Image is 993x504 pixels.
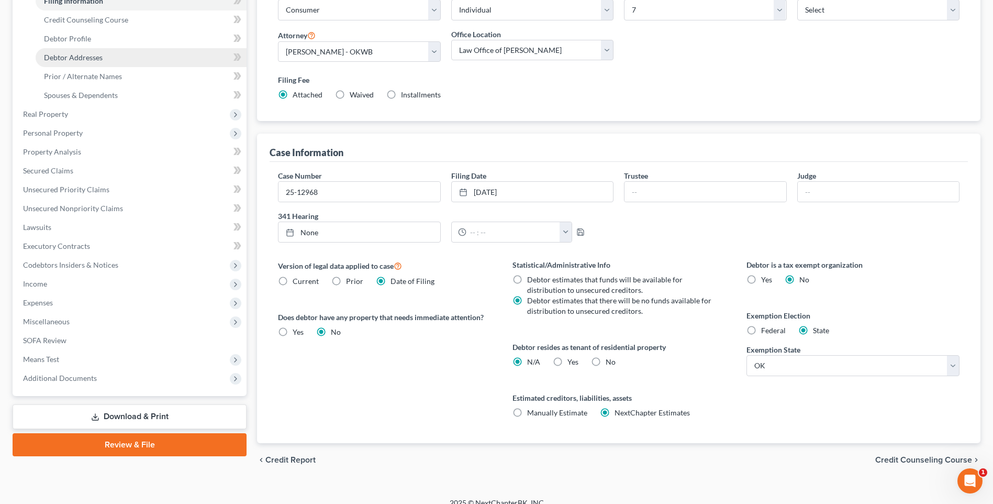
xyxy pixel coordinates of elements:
[293,277,319,286] span: Current
[44,72,122,81] span: Prior / Alternate Names
[23,185,109,194] span: Unsecured Priority Claims
[15,237,247,256] a: Executory Contracts
[13,404,247,429] a: Download & Print
[979,468,987,477] span: 1
[278,182,440,202] input: Enter case number...
[23,223,51,232] span: Lawsuits
[23,109,68,118] span: Real Property
[567,357,578,366] span: Yes
[624,170,648,181] label: Trustee
[278,74,959,85] label: Filing Fee
[15,199,247,218] a: Unsecured Nonpriority Claims
[36,67,247,86] a: Prior / Alternate Names
[746,344,800,355] label: Exemption State
[265,456,316,464] span: Credit Report
[278,312,491,323] label: Does debtor have any property that needs immediate attention?
[44,34,91,43] span: Debtor Profile
[466,222,560,242] input: -- : --
[798,182,959,202] input: --
[15,180,247,199] a: Unsecured Priority Claims
[23,260,118,269] span: Codebtors Insiders & Notices
[36,48,247,67] a: Debtor Addresses
[23,355,59,364] span: Means Test
[797,170,816,181] label: Judge
[624,182,786,202] input: --
[401,90,441,99] span: Installments
[23,298,53,307] span: Expenses
[761,326,786,335] span: Federal
[23,128,83,137] span: Personal Property
[972,456,980,464] i: chevron_right
[23,166,73,175] span: Secured Claims
[23,204,123,213] span: Unsecured Nonpriority Claims
[527,296,711,315] span: Debtor estimates that there will be no funds available for distribution to unsecured creditors.
[23,147,81,156] span: Property Analysis
[813,326,829,335] span: State
[799,275,809,284] span: No
[746,259,959,270] label: Debtor is a tax exempt organization
[293,327,304,336] span: Yes
[615,408,690,417] span: NextChapter Estimates
[36,10,247,29] a: Credit Counseling Course
[15,143,247,161] a: Property Analysis
[875,456,972,464] span: Credit Counseling Course
[23,279,47,288] span: Income
[273,211,619,222] label: 341 Hearing
[512,392,726,403] label: Estimated creditors, liabilities, assets
[23,242,90,250] span: Executory Contracts
[875,456,980,464] button: Credit Counseling Course chevron_right
[270,146,343,159] div: Case Information
[36,86,247,105] a: Spouses & Dependents
[512,342,726,353] label: Debtor resides as tenant of residential property
[15,331,247,350] a: SOFA Review
[390,277,434,286] span: Date of Filing
[606,357,616,366] span: No
[13,433,247,456] a: Review & File
[527,408,587,417] span: Manually Estimate
[278,170,322,181] label: Case Number
[451,170,486,181] label: Filing Date
[257,456,316,464] button: chevron_left Credit Report
[36,29,247,48] a: Debtor Profile
[746,310,959,321] label: Exemption Election
[44,91,118,100] span: Spouses & Dependents
[512,259,726,270] label: Statistical/Administrative Info
[15,218,247,237] a: Lawsuits
[527,357,540,366] span: N/A
[15,161,247,180] a: Secured Claims
[452,182,613,202] a: [DATE]
[350,90,374,99] span: Waived
[44,53,103,62] span: Debtor Addresses
[278,222,440,242] a: None
[293,90,322,99] span: Attached
[957,468,983,494] iframe: Intercom live chat
[761,275,772,284] span: Yes
[257,456,265,464] i: chevron_left
[331,327,341,336] span: No
[278,259,491,272] label: Version of legal data applied to case
[278,29,316,41] label: Attorney
[346,277,363,286] span: Prior
[44,15,128,24] span: Credit Counseling Course
[23,317,70,326] span: Miscellaneous
[527,275,683,294] span: Debtor estimates that funds will be available for distribution to unsecured creditors.
[23,336,66,345] span: SOFA Review
[451,29,501,40] label: Office Location
[23,374,97,382] span: Additional Documents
